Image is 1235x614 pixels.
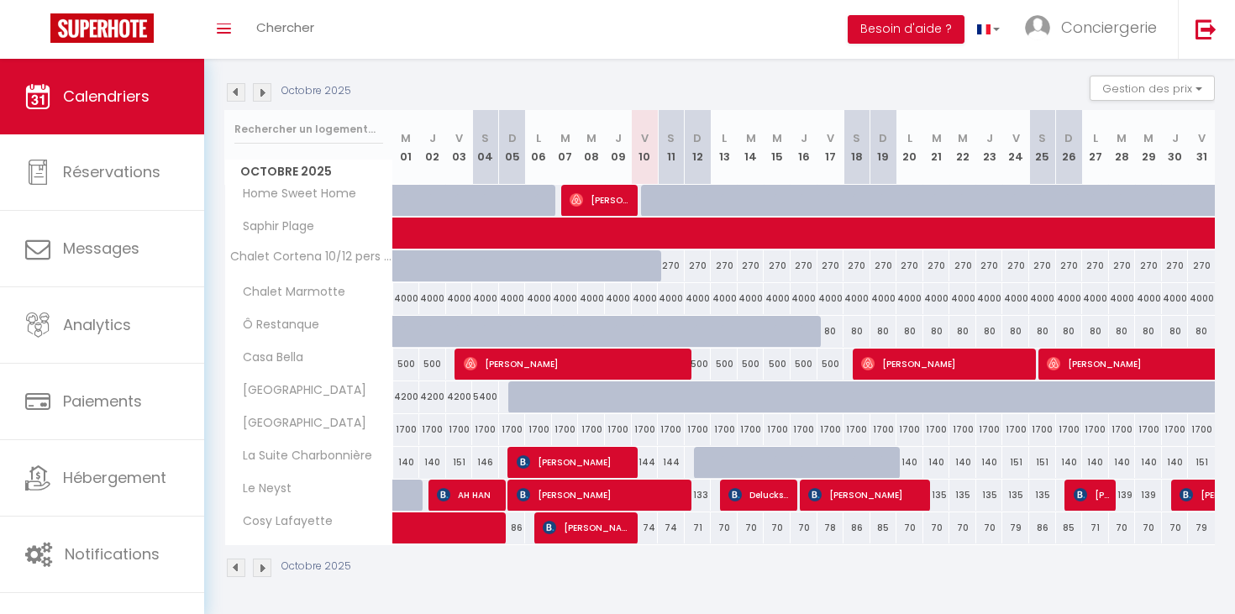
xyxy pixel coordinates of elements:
[1082,250,1109,281] div: 270
[393,414,420,445] div: 1700
[1109,283,1136,314] div: 4000
[1109,447,1136,478] div: 140
[472,110,499,185] th: 04
[1082,316,1109,347] div: 80
[976,316,1003,347] div: 80
[1198,130,1206,146] abbr: V
[446,283,473,314] div: 4000
[791,414,817,445] div: 1700
[393,283,420,314] div: 4000
[401,130,411,146] abbr: M
[896,283,923,314] div: 4000
[791,250,817,281] div: 270
[932,130,942,146] abbr: M
[949,110,976,185] th: 22
[896,447,923,478] div: 140
[658,414,685,445] div: 1700
[949,316,976,347] div: 80
[896,512,923,543] div: 70
[1002,414,1029,445] div: 1700
[711,512,738,543] div: 70
[63,314,131,335] span: Analytics
[499,283,526,314] div: 4000
[976,480,1003,511] div: 135
[976,414,1003,445] div: 1700
[234,114,383,144] input: Rechercher un logement...
[923,512,950,543] div: 70
[728,479,791,511] span: Deluckshon Niloufer
[791,512,817,543] div: 70
[817,512,844,543] div: 78
[693,130,702,146] abbr: D
[586,130,596,146] abbr: M
[711,349,738,380] div: 500
[764,250,791,281] div: 270
[1056,250,1083,281] div: 270
[632,512,659,543] div: 74
[50,13,154,43] img: Super Booking
[764,283,791,314] div: 4000
[499,414,526,445] div: 1700
[605,110,632,185] th: 09
[63,391,142,412] span: Paiements
[419,381,446,412] div: 4200
[1056,283,1083,314] div: 4000
[1012,130,1020,146] abbr: V
[560,130,570,146] abbr: M
[879,130,887,146] abbr: D
[228,316,323,334] span: Ô Restanque
[658,110,685,185] th: 11
[1029,414,1056,445] div: 1700
[1038,130,1046,146] abbr: S
[1135,414,1162,445] div: 1700
[1188,316,1215,347] div: 80
[1135,512,1162,543] div: 70
[1082,512,1109,543] div: 71
[446,414,473,445] div: 1700
[446,110,473,185] th: 03
[1135,110,1162,185] th: 29
[848,15,964,44] button: Besoin d'aide ?
[738,414,765,445] div: 1700
[843,316,870,347] div: 80
[419,110,446,185] th: 02
[817,250,844,281] div: 270
[419,283,446,314] div: 4000
[508,130,517,146] abbr: D
[658,512,685,543] div: 74
[437,479,500,511] span: AH HAN
[1109,316,1136,347] div: 80
[896,250,923,281] div: 270
[791,283,817,314] div: 4000
[1135,283,1162,314] div: 4000
[499,110,526,185] th: 05
[870,283,897,314] div: 4000
[446,381,473,412] div: 4200
[738,349,765,380] div: 500
[393,110,420,185] th: 01
[986,130,993,146] abbr: J
[1162,414,1189,445] div: 1700
[658,250,685,281] div: 270
[543,512,633,543] span: [PERSON_NAME]
[817,110,844,185] th: 17
[536,130,541,146] abbr: L
[632,110,659,185] th: 10
[578,110,605,185] th: 08
[419,447,446,478] div: 140
[1056,414,1083,445] div: 1700
[738,110,765,185] th: 14
[949,250,976,281] div: 270
[446,447,473,478] div: 151
[393,381,420,412] div: 4200
[570,184,633,216] span: [PERSON_NAME]
[949,512,976,543] div: 70
[1074,479,1110,511] span: [PERSON_NAME]Maison
[552,110,579,185] th: 07
[1162,110,1189,185] th: 30
[1162,283,1189,314] div: 4000
[1172,130,1179,146] abbr: J
[1029,447,1056,478] div: 151
[817,316,844,347] div: 80
[1029,480,1056,511] div: 135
